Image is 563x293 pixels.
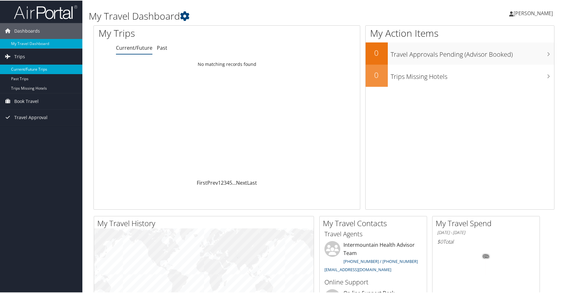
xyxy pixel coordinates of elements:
[116,44,152,51] a: Current/Future
[218,179,221,186] a: 1
[229,179,232,186] a: 5
[321,240,425,274] li: Intermountain Health Advisor Team
[366,26,554,39] h1: My Action Items
[509,3,559,22] a: [PERSON_NAME]
[232,179,236,186] span: …
[94,58,360,69] td: No matching records found
[366,64,554,86] a: 0Trips Missing Hotels
[97,217,314,228] h2: My Travel History
[437,229,535,235] h6: [DATE] - [DATE]
[324,277,422,286] h3: Online Support
[197,179,207,186] a: First
[14,22,40,38] span: Dashboards
[391,68,554,80] h3: Trips Missing Hotels
[99,26,244,39] h1: My Trips
[207,179,218,186] a: Prev
[227,179,229,186] a: 4
[391,46,554,58] h3: Travel Approvals Pending (Advisor Booked)
[14,109,48,125] span: Travel Approval
[483,254,489,258] tspan: 0%
[324,266,391,272] a: [EMAIL_ADDRESS][DOMAIN_NAME]
[236,179,247,186] a: Next
[224,179,227,186] a: 3
[343,258,418,264] a: [PHONE_NUMBER] / [PHONE_NUMBER]
[247,179,257,186] a: Last
[323,217,427,228] h2: My Travel Contacts
[221,179,224,186] a: 2
[14,48,25,64] span: Trips
[514,9,553,16] span: [PERSON_NAME]
[366,69,388,80] h2: 0
[436,217,540,228] h2: My Travel Spend
[89,9,402,22] h1: My Travel Dashboard
[157,44,167,51] a: Past
[14,4,77,19] img: airportal-logo.png
[366,42,554,64] a: 0Travel Approvals Pending (Advisor Booked)
[437,238,535,245] h6: Total
[366,47,388,58] h2: 0
[324,229,422,238] h3: Travel Agents
[14,93,39,109] span: Book Travel
[437,238,443,245] span: $0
